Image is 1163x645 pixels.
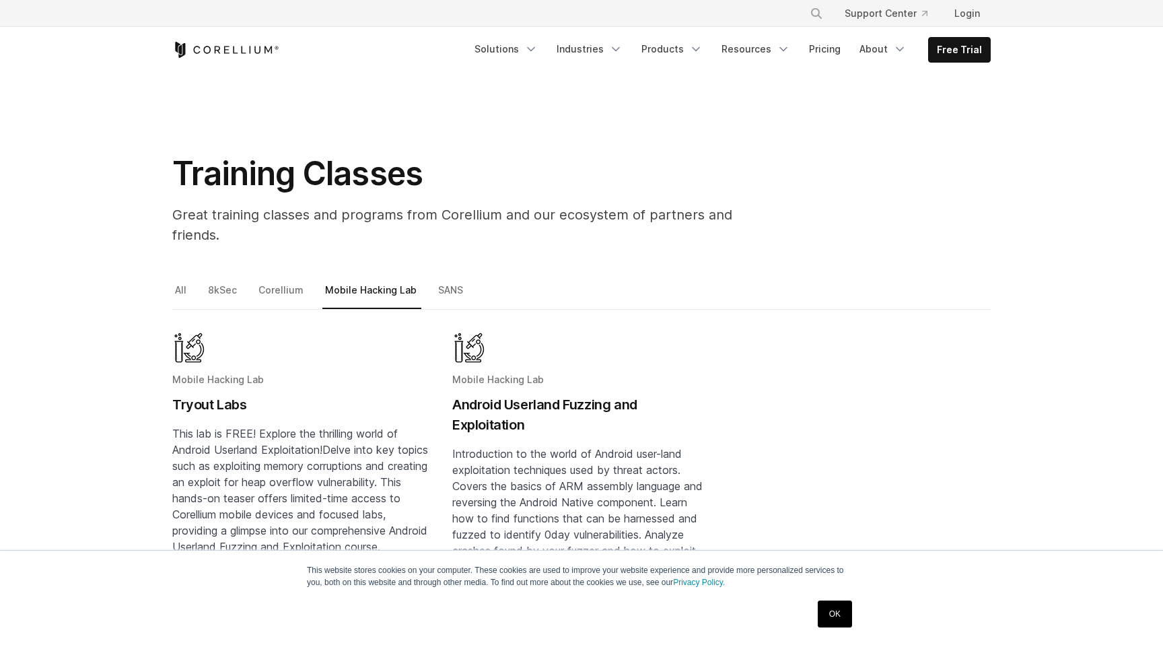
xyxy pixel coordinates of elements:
[172,205,778,245] p: Great training classes and programs from Corellium and our ecosystem of partners and friends.
[435,281,468,310] a: SANS
[851,37,915,61] a: About
[452,374,544,385] span: Mobile Hacking Lab
[549,37,631,61] a: Industries
[172,154,778,194] h1: Training Classes
[172,281,191,310] a: All
[172,443,428,553] span: Delve into key topics such as exploiting memory corruptions and creating an exploit for heap over...
[794,1,991,26] div: Navigation Menu
[205,281,242,310] a: 8kSec
[172,374,264,385] span: Mobile Hacking Lab
[633,37,711,61] a: Products
[172,395,431,415] h2: Tryout Labs
[944,1,991,26] a: Login
[801,37,849,61] a: Pricing
[804,1,829,26] button: Search
[466,37,546,61] a: Solutions
[322,281,421,310] a: Mobile Hacking Lab
[172,331,206,365] img: Mobile Hacking Lab - Graphic Only
[307,564,856,588] p: This website stores cookies on your computer. These cookies are used to improve your website expe...
[172,427,398,456] span: This lab is FREE! Explore the thrilling world of Android Userland Exploitation!
[834,1,938,26] a: Support Center
[452,395,711,435] h2: Android Userland Fuzzing and Exploitation
[818,601,852,627] a: OK
[172,42,279,58] a: Corellium Home
[452,331,486,365] img: Mobile Hacking Lab - Graphic Only
[929,38,990,62] a: Free Trial
[673,578,725,587] a: Privacy Policy.
[713,37,798,61] a: Resources
[452,447,703,606] span: Introduction to the world of Android user-land exploitation techniques used by threat actors. Cov...
[466,37,991,63] div: Navigation Menu
[256,281,308,310] a: Corellium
